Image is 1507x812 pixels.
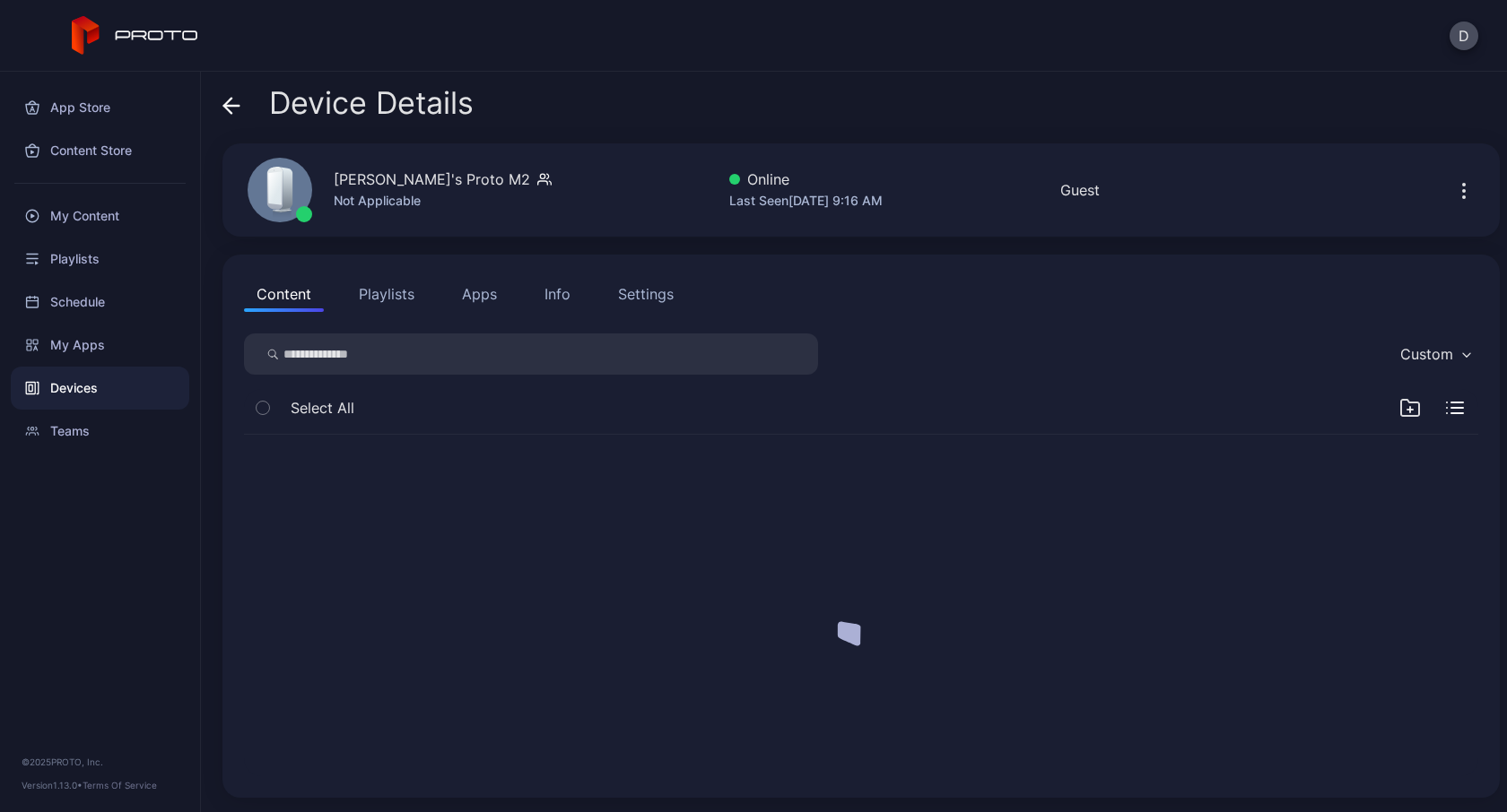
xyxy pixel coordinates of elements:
button: Apps [449,276,510,312]
div: Custom [1400,345,1453,363]
span: Select All [291,397,354,419]
button: Info [532,276,583,312]
span: Device Details [269,86,474,120]
button: Custom [1391,333,1478,375]
div: Online [729,168,883,190]
div: © 2025 PROTO, Inc. [22,755,179,769]
a: Teams [11,410,189,453]
div: Last Seen [DATE] 9:16 AM [729,190,883,212]
a: Terms Of Service [83,780,157,790]
a: Content Store [11,129,189,172]
span: Version 1.13.0 • [22,780,83,790]
button: Playlists [346,276,427,312]
a: App Store [11,86,189,129]
div: Settings [618,283,674,305]
a: Devices [11,367,189,410]
a: My Apps [11,324,189,367]
a: Schedule [11,281,189,324]
div: Not Applicable [334,190,552,212]
div: Guest [1060,179,1100,201]
a: Playlists [11,238,189,281]
div: [PERSON_NAME]'s Proto M2 [334,168,530,190]
a: My Content [11,194,189,238]
button: D [1450,22,1478,50]
div: Info [544,283,571,305]
button: Content [244,276,324,312]
button: Settings [605,276,686,312]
